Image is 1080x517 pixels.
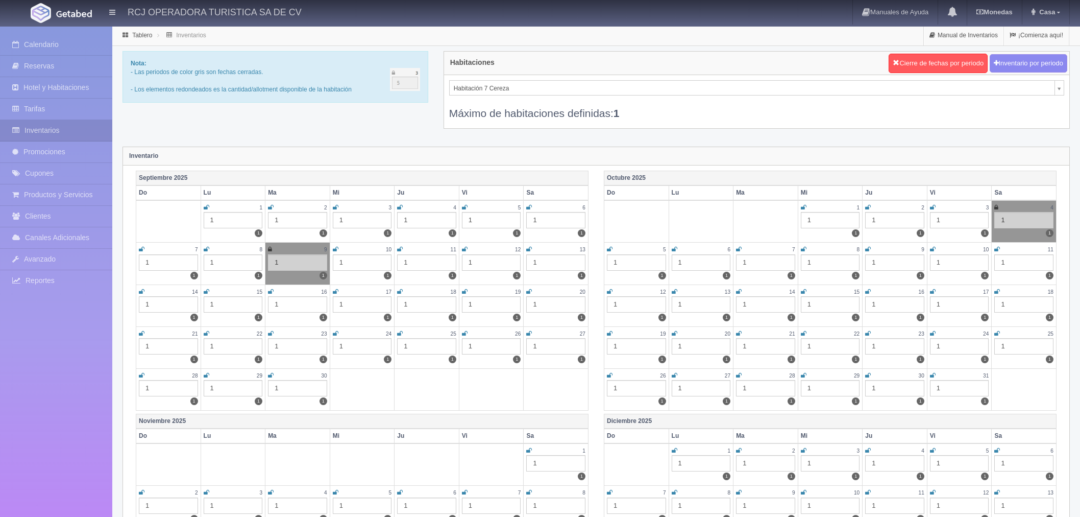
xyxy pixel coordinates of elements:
[320,356,327,363] label: 1
[526,338,585,355] div: 1
[994,212,1053,228] div: 1
[723,356,730,363] label: 1
[454,81,1050,96] span: Habitación 7 Cereza
[333,498,392,514] div: 1
[462,254,521,271] div: 1
[865,254,924,271] div: 1
[727,448,730,454] small: 1
[865,380,924,396] div: 1
[397,212,456,228] div: 1
[801,338,860,355] div: 1
[333,338,392,355] div: 1
[324,205,327,210] small: 2
[578,473,585,480] label: 1
[865,338,924,355] div: 1
[192,373,198,379] small: 28
[927,429,992,443] th: Vi
[190,314,198,321] label: 1
[204,212,263,228] div: 1
[321,373,327,379] small: 30
[986,448,989,454] small: 5
[192,331,198,337] small: 21
[139,338,198,355] div: 1
[192,289,198,295] small: 14
[526,498,585,514] div: 1
[921,448,924,454] small: 4
[994,338,1053,355] div: 1
[526,254,585,271] div: 1
[607,380,666,396] div: 1
[515,289,521,295] small: 19
[384,356,391,363] label: 1
[397,254,456,271] div: 1
[788,397,795,405] label: 1
[1046,473,1053,480] label: 1
[801,296,860,313] div: 1
[852,473,860,480] label: 1
[672,498,731,514] div: 1
[462,296,521,313] div: 1
[580,331,585,337] small: 27
[386,331,391,337] small: 24
[1046,272,1053,279] label: 1
[204,380,263,396] div: 1
[526,455,585,472] div: 1
[981,397,989,405] label: 1
[921,205,924,210] small: 2
[990,54,1067,73] button: Inventario por periodo
[660,331,666,337] small: 19
[854,331,860,337] small: 22
[663,490,666,496] small: 7
[397,498,456,514] div: 1
[384,272,391,279] label: 1
[801,212,860,228] div: 1
[518,490,521,496] small: 7
[660,289,666,295] small: 12
[801,254,860,271] div: 1
[658,272,666,279] label: 1
[1050,205,1053,210] small: 4
[983,289,989,295] small: 17
[462,212,521,228] div: 1
[917,397,924,405] label: 1
[139,254,198,271] div: 1
[321,289,327,295] small: 16
[450,59,495,66] h4: Habitaciones
[257,289,262,295] small: 15
[513,229,521,237] label: 1
[917,314,924,321] label: 1
[981,314,989,321] label: 1
[604,185,669,200] th: Do
[994,254,1053,271] div: 1
[259,490,262,496] small: 3
[1046,356,1053,363] label: 1
[129,152,158,159] strong: Inventario
[918,490,924,496] small: 11
[918,289,924,295] small: 16
[578,272,585,279] label: 1
[852,314,860,321] label: 1
[983,247,989,252] small: 10
[449,272,456,279] label: 1
[798,185,863,200] th: Mi
[195,247,198,252] small: 7
[658,356,666,363] label: 1
[268,254,327,271] div: 1
[857,247,860,252] small: 8
[176,32,206,39] a: Inventarios
[131,60,146,67] b: Nota:
[462,498,521,514] div: 1
[672,254,731,271] div: 1
[865,212,924,228] div: 1
[723,473,730,480] label: 1
[865,455,924,472] div: 1
[663,247,666,252] small: 5
[992,185,1057,200] th: Sa
[788,314,795,321] label: 1
[201,185,265,200] th: Lu
[727,490,730,496] small: 8
[204,498,263,514] div: 1
[268,212,327,228] div: 1
[122,51,428,103] div: - Las periodos de color gris son fechas cerradas. - Los elementos redondeados es la cantidad/allo...
[981,356,989,363] label: 1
